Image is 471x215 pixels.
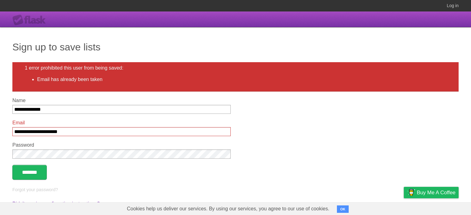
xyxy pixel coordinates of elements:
[37,76,446,83] li: Email has already been taken
[404,187,459,198] a: Buy me a coffee
[12,142,231,148] label: Password
[12,98,231,103] label: Name
[25,65,446,71] h2: 1 error prohibited this user from being saved:
[417,187,456,198] span: Buy me a coffee
[337,205,349,213] button: OK
[12,187,58,192] a: Forgot your password?
[12,120,231,126] label: Email
[12,15,50,26] div: Flask
[12,201,100,206] a: Didn't receive confirmation instructions?
[121,203,336,215] span: Cookies help us deliver our services. By using our services, you agree to our use of cookies.
[407,187,415,198] img: Buy me a coffee
[12,40,459,54] h1: Sign up to save lists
